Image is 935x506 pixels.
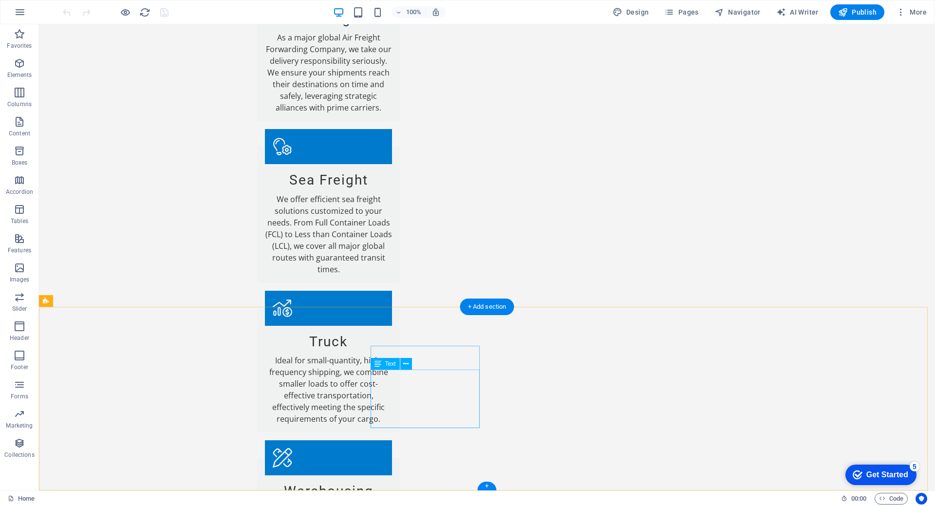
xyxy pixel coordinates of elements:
[609,4,653,20] button: Design
[431,8,440,17] i: On resize automatically adjust zoom level to fit chosen device.
[841,493,867,505] h6: Session time
[139,6,150,18] button: reload
[772,4,823,20] button: AI Writer
[406,6,422,18] h6: 100%
[830,4,884,20] button: Publish
[6,422,33,430] p: Marketing
[664,7,698,17] span: Pages
[838,7,877,17] span: Publish
[7,42,32,50] p: Favorites
[9,130,30,137] p: Content
[11,393,28,400] p: Forms
[7,100,32,108] p: Columns
[12,305,27,313] p: Slider
[892,4,931,20] button: More
[7,71,32,79] p: Elements
[6,188,33,196] p: Accordion
[72,2,82,12] div: 5
[460,299,514,315] div: + Add section
[896,7,927,17] span: More
[711,4,765,20] button: Navigator
[8,246,31,254] p: Features
[139,7,150,18] i: Reload page
[858,495,860,502] span: :
[8,5,79,25] div: Get Started 5 items remaining, 0% complete
[875,493,908,505] button: Code
[660,4,702,20] button: Pages
[10,276,30,283] p: Images
[11,363,28,371] p: Footer
[11,217,28,225] p: Tables
[4,451,34,459] p: Collections
[477,482,496,490] div: +
[119,6,131,18] button: Click here to leave preview mode and continue editing
[851,493,866,505] span: 00 00
[10,334,29,342] p: Header
[916,493,927,505] button: Usercentrics
[8,493,35,505] a: Click to cancel selection. Double-click to open Pages
[879,493,903,505] span: Code
[613,7,649,17] span: Design
[714,7,761,17] span: Navigator
[385,361,396,367] span: Text
[392,6,426,18] button: 100%
[12,159,28,167] p: Boxes
[776,7,819,17] span: AI Writer
[29,11,71,19] div: Get Started
[609,4,653,20] div: Design (Ctrl+Alt+Y)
